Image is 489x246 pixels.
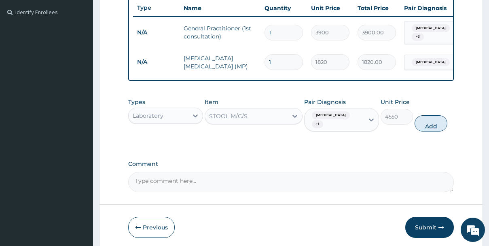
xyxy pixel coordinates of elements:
span: + 3 [412,33,424,41]
label: Item [205,98,218,106]
button: Previous [128,217,175,238]
button: Submit [405,217,454,238]
div: Laboratory [133,112,163,120]
span: + 1 [312,120,323,128]
th: Type [133,0,180,15]
span: [MEDICAL_DATA] [412,58,450,66]
img: d_794563401_company_1708531726252_794563401 [15,40,33,61]
td: N/A [133,25,180,40]
div: Minimize live chat window [133,4,152,23]
td: General Practitioner (1st consultation) [180,20,260,45]
span: [MEDICAL_DATA] [412,24,450,32]
button: Add [415,115,447,131]
span: [MEDICAL_DATA] [312,111,350,119]
td: N/A [133,55,180,70]
textarea: Type your message and hit 'Enter' [4,162,154,190]
div: STOOL M/C/S [209,112,248,120]
span: We're online! [47,72,112,154]
div: Chat with us now [42,45,136,56]
label: Unit Price [381,98,410,106]
td: [MEDICAL_DATA] [MEDICAL_DATA] (MP) [180,50,260,74]
label: Pair Diagnosis [304,98,346,106]
label: Comment [128,161,454,168]
label: Types [128,99,145,106]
